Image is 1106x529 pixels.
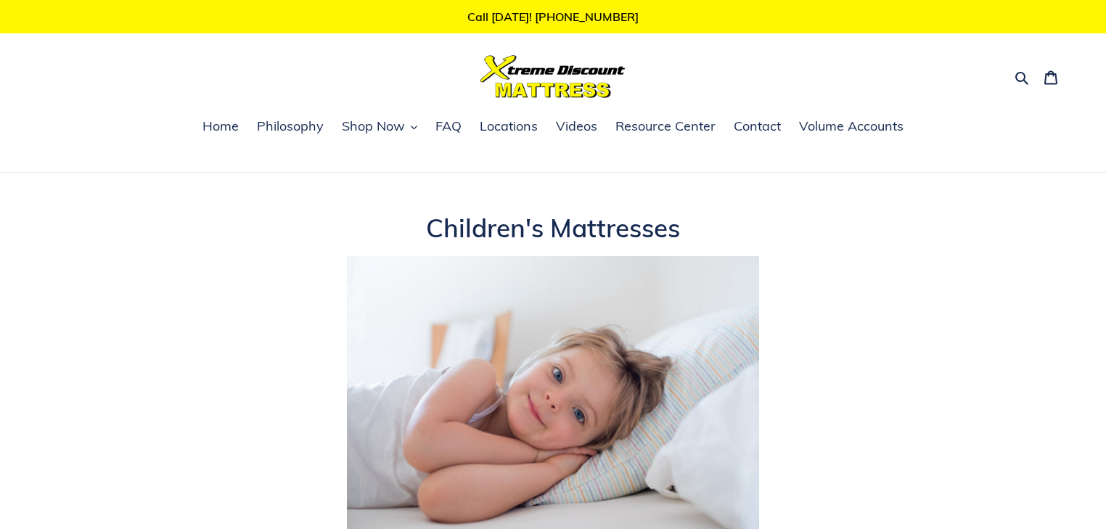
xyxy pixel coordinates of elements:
[556,118,597,135] span: Videos
[426,212,680,244] span: Children's Mattresses
[257,118,324,135] span: Philosophy
[195,116,246,138] a: Home
[734,118,781,135] span: Contact
[428,116,469,138] a: FAQ
[549,116,605,138] a: Videos
[726,116,788,138] a: Contact
[799,118,904,135] span: Volume Accounts
[342,118,405,135] span: Shop Now
[472,116,545,138] a: Locations
[480,118,538,135] span: Locations
[608,116,723,138] a: Resource Center
[792,116,911,138] a: Volume Accounts
[480,55,626,98] img: Xtreme Discount Mattress
[335,116,425,138] button: Shop Now
[202,118,239,135] span: Home
[250,116,331,138] a: Philosophy
[435,118,462,135] span: FAQ
[615,118,716,135] span: Resource Center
